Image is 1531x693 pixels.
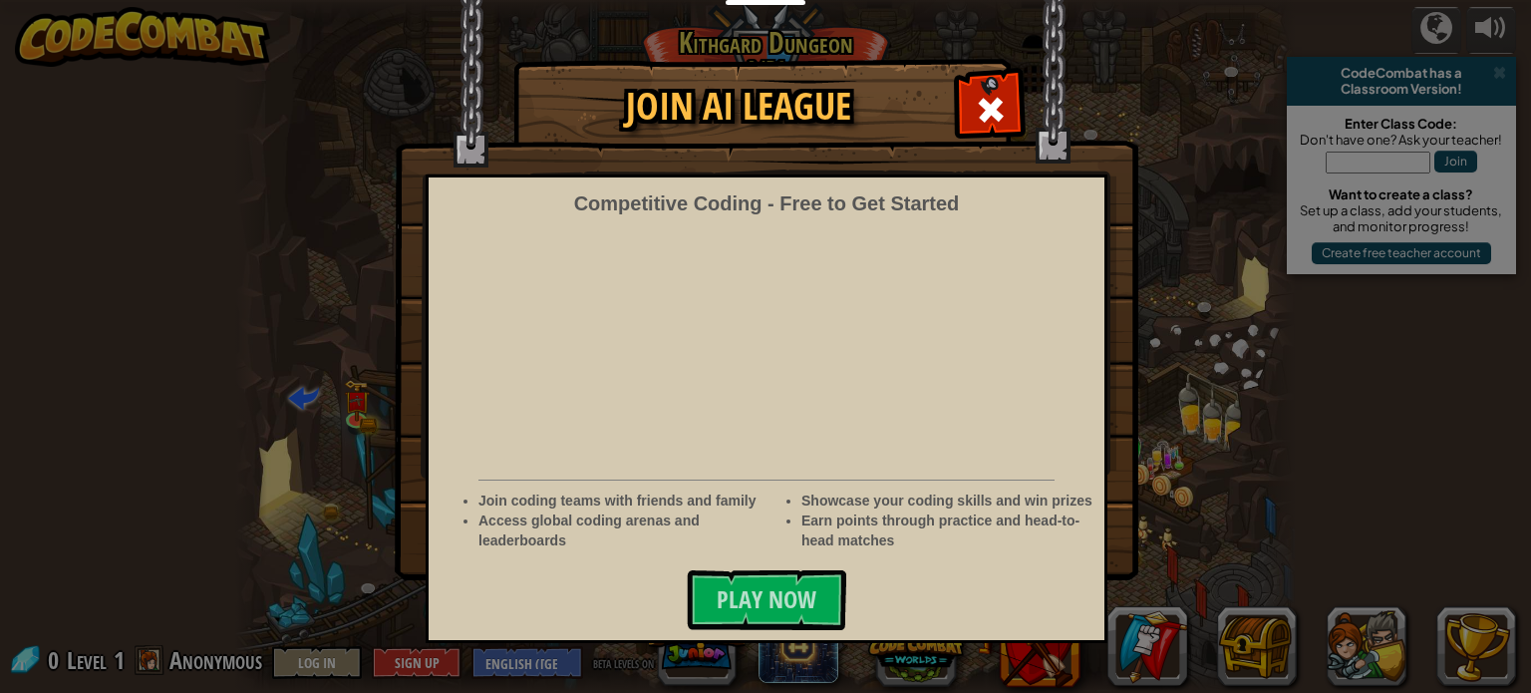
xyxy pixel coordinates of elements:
[801,491,1094,511] li: Showcase your coding skills and win prizes
[687,570,846,630] button: Play Now
[574,189,960,218] div: Competitive Coding - Free to Get Started
[801,511,1094,550] li: Earn points through practice and head-to-head matches
[534,86,943,128] h1: Join AI League
[717,583,816,615] span: Play Now
[478,491,771,511] li: Join coding teams with friends and family
[478,511,771,550] li: Access global coding arenas and leaderboards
